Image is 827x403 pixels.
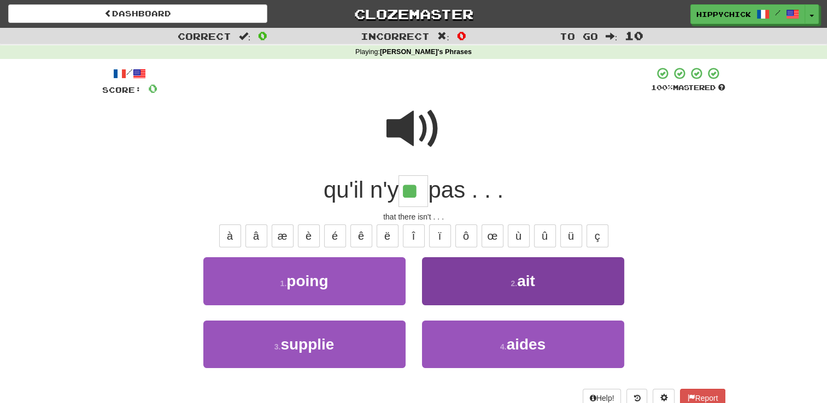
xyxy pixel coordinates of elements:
button: 4.aides [422,321,624,368]
div: Mastered [651,83,725,93]
span: To go [560,31,598,42]
span: HippyChick [696,9,751,19]
button: 3.supplie [203,321,406,368]
button: î [403,224,425,247]
span: Incorrect [361,31,430,42]
span: : [606,32,618,41]
a: Dashboard [8,4,267,23]
button: ü [560,224,582,247]
a: Clozemaster [284,4,543,23]
span: Score: [102,85,142,94]
span: 0 [148,81,157,95]
div: that there isn't . . . [102,211,725,222]
span: Correct [178,31,231,42]
span: 10 [625,29,643,42]
span: qu'il n'y [324,177,398,203]
span: 0 [457,29,466,42]
span: : [239,32,251,41]
button: ç [586,224,608,247]
button: à [219,224,241,247]
span: ait [517,272,535,289]
span: supplie [280,336,334,353]
button: é [324,224,346,247]
span: poing [286,272,328,289]
button: â [245,224,267,247]
strong: [PERSON_NAME]'s Phrases [380,48,472,56]
button: ï [429,224,451,247]
button: ô [455,224,477,247]
span: / [775,9,781,16]
small: 4 . [500,342,507,351]
small: 2 . [511,279,517,288]
button: û [534,224,556,247]
span: pas . . . [428,177,503,203]
span: : [437,32,449,41]
button: œ [482,224,503,247]
span: 0 [258,29,267,42]
a: HippyChick / [690,4,805,24]
button: ë [377,224,398,247]
small: 1 . [280,279,287,288]
button: 1.poing [203,257,406,305]
div: / [102,67,157,80]
span: aides [507,336,546,353]
span: 100 % [651,83,673,92]
button: æ [272,224,294,247]
button: è [298,224,320,247]
button: ê [350,224,372,247]
small: 3 . [274,342,281,351]
button: 2.ait [422,257,624,305]
button: ù [508,224,530,247]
